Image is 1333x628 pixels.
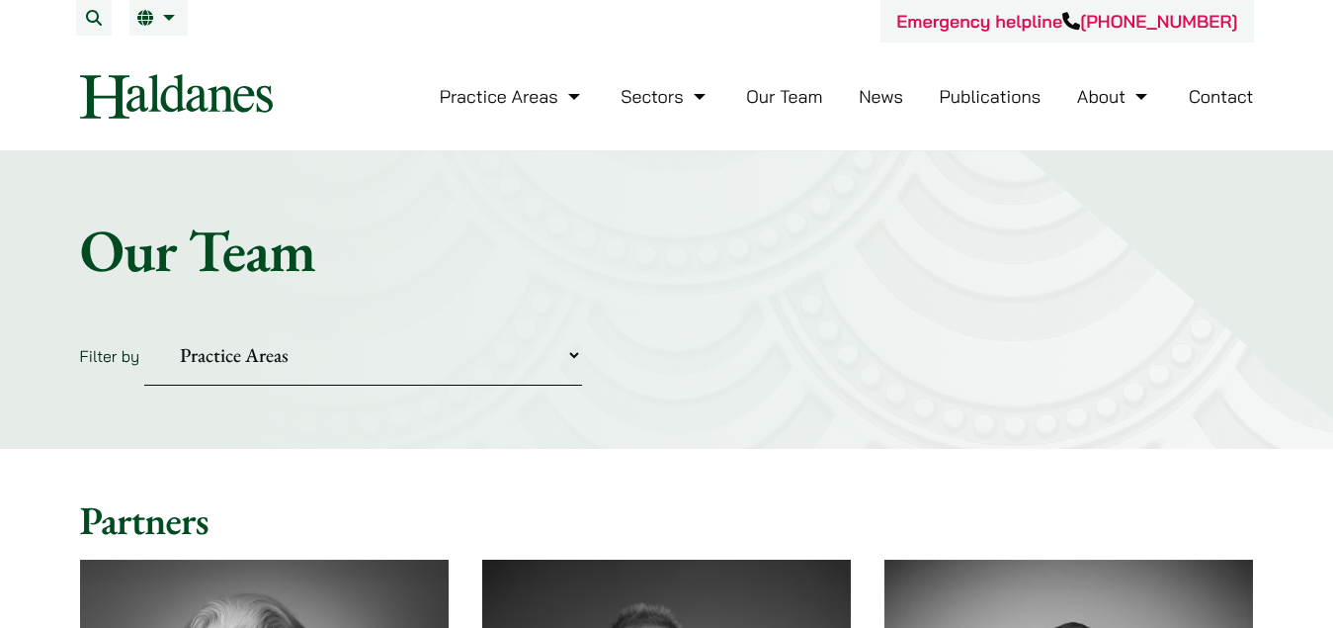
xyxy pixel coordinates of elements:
a: Publications [940,85,1041,108]
a: News [859,85,903,108]
h2: Partners [80,496,1254,544]
img: Logo of Haldanes [80,74,273,119]
h1: Our Team [80,215,1254,286]
a: Sectors [621,85,709,108]
a: Our Team [746,85,822,108]
a: Practice Areas [440,85,585,108]
a: Contact [1189,85,1254,108]
label: Filter by [80,346,140,366]
a: EN [137,10,180,26]
a: Emergency helpline[PHONE_NUMBER] [896,10,1237,33]
a: About [1077,85,1152,108]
